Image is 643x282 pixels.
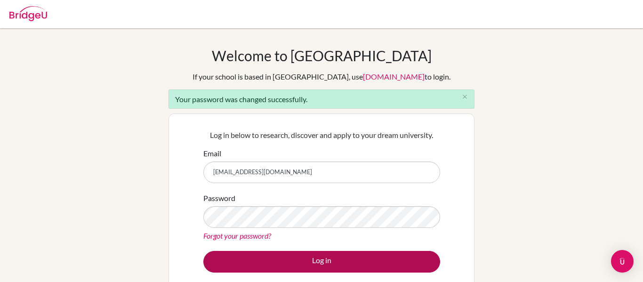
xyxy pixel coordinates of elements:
[203,251,440,273] button: Log in
[9,6,47,21] img: Bridge-U
[193,71,450,82] div: If your school is based in [GEOGRAPHIC_DATA], use to login.
[203,129,440,141] p: Log in below to research, discover and apply to your dream university.
[611,250,634,273] div: Open Intercom Messenger
[169,89,474,109] div: Your password was changed successfully.
[203,193,235,204] label: Password
[203,148,221,159] label: Email
[363,72,425,81] a: [DOMAIN_NAME]
[212,47,432,64] h1: Welcome to [GEOGRAPHIC_DATA]
[455,90,474,104] button: Close
[203,231,271,240] a: Forgot your password?
[461,93,468,100] i: close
